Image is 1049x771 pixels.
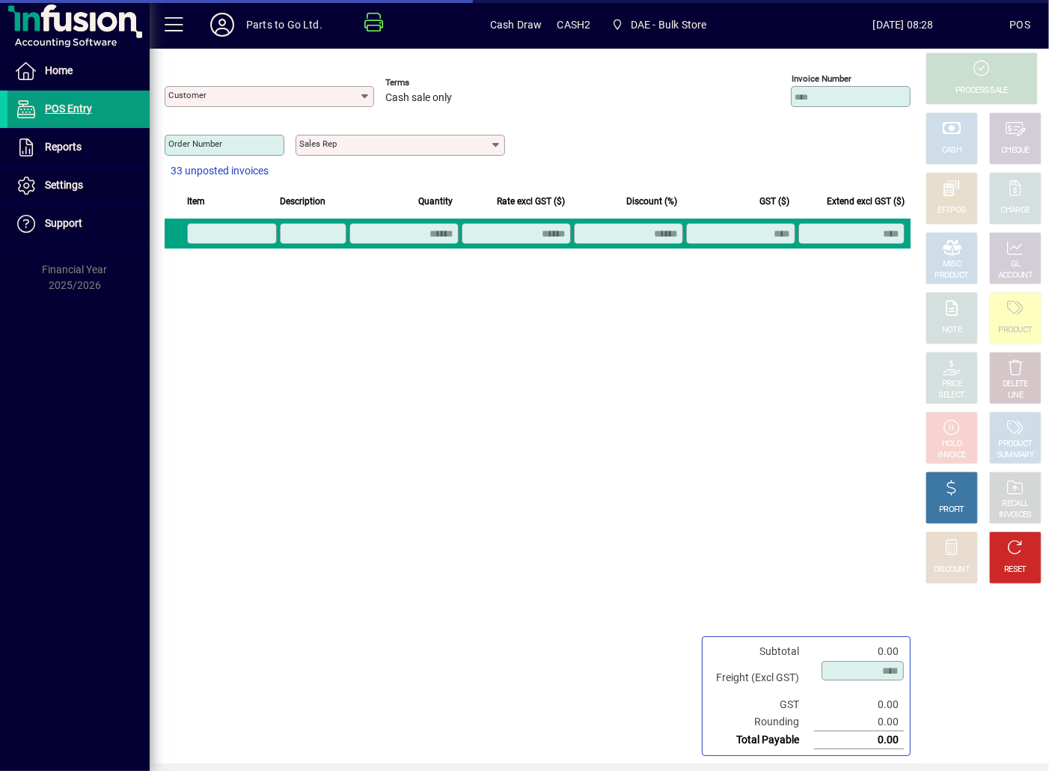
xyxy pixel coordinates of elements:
[814,731,904,749] td: 0.00
[939,390,965,401] div: SELECT
[942,145,961,156] div: CASH
[497,193,565,210] span: Rate excl GST ($)
[709,643,814,660] td: Subtotal
[626,193,677,210] span: Discount (%)
[165,158,275,185] button: 33 unposted invoices
[168,138,222,149] mat-label: Order number
[557,13,591,37] span: CASH2
[709,696,814,713] td: GST
[759,193,789,210] span: GST ($)
[45,103,92,115] span: POS Entry
[631,13,707,37] span: DAE - Bulk Store
[7,205,150,243] a: Support
[45,141,82,153] span: Reports
[709,660,814,696] td: Freight (Excl GST)
[792,73,851,84] mat-label: Invoice number
[7,167,150,204] a: Settings
[998,439,1032,450] div: PRODUCT
[1001,145,1030,156] div: CHEQUE
[45,217,82,229] span: Support
[45,64,73,76] span: Home
[955,85,1008,97] div: PROCESS SALE
[814,696,904,713] td: 0.00
[418,193,453,210] span: Quantity
[998,270,1033,281] div: ACCOUNT
[827,193,905,210] span: Extend excl GST ($)
[7,129,150,166] a: Reports
[198,11,246,38] button: Profile
[935,270,968,281] div: PRODUCT
[1011,259,1021,270] div: GL
[942,379,962,390] div: PRICE
[246,13,322,37] div: Parts to Go Ltd.
[280,193,325,210] span: Description
[45,179,83,191] span: Settings
[814,713,904,731] td: 0.00
[7,52,150,90] a: Home
[709,713,814,731] td: Rounding
[1009,13,1030,37] div: POS
[385,78,475,88] span: Terms
[942,325,961,336] div: NOTE
[187,193,205,210] span: Item
[797,13,1010,37] span: [DATE] 08:28
[934,564,970,576] div: DISCOUNT
[385,92,452,104] span: Cash sale only
[1003,499,1029,510] div: RECALL
[299,138,337,149] mat-label: Sales rep
[814,643,904,660] td: 0.00
[1004,564,1027,576] div: RESET
[942,439,961,450] div: HOLD
[709,731,814,749] td: Total Payable
[938,450,965,461] div: INVOICE
[997,450,1034,461] div: SUMMARY
[938,205,966,216] div: EFTPOS
[1001,205,1030,216] div: CHARGE
[939,505,964,516] div: PROFIT
[998,325,1032,336] div: PRODUCT
[168,90,207,100] mat-label: Customer
[943,259,961,270] div: MISC
[490,13,542,37] span: Cash Draw
[1008,390,1023,401] div: LINE
[605,11,712,38] span: DAE - Bulk Store
[1003,379,1028,390] div: DELETE
[999,510,1031,521] div: INVOICES
[171,163,269,179] span: 33 unposted invoices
